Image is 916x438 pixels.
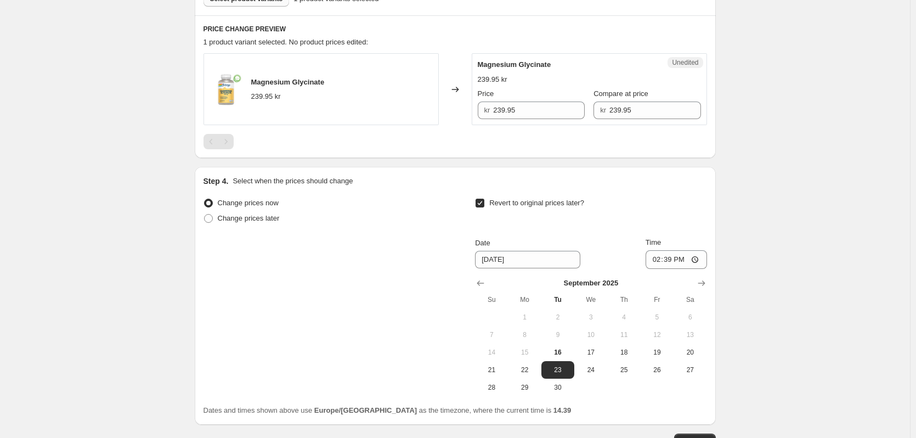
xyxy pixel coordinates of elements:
button: Sunday September 14 2025 [475,344,508,361]
span: Tu [546,295,570,304]
span: 8 [513,330,537,339]
span: 24 [579,366,603,374]
span: 17 [579,348,603,357]
span: Mo [513,295,537,304]
button: Thursday September 25 2025 [607,361,640,379]
th: Sunday [475,291,508,308]
span: 5 [645,313,669,322]
button: Monday September 15 2025 [508,344,541,361]
button: Friday September 26 2025 [641,361,674,379]
th: Friday [641,291,674,308]
button: Wednesday September 3 2025 [574,308,607,326]
span: kr [600,106,606,114]
button: Thursday September 18 2025 [607,344,640,361]
span: 22 [513,366,537,374]
span: 28 [479,383,504,392]
span: 1 product variant selected. No product prices edited: [203,38,369,46]
p: Select when the prices should change [233,176,353,187]
span: Unedited [672,58,698,67]
span: Revert to original prices later? [489,199,584,207]
button: Tuesday September 9 2025 [541,326,574,344]
span: 13 [678,330,702,339]
span: 4 [612,313,636,322]
span: Fr [645,295,669,304]
span: Compare at price [593,89,648,98]
th: Tuesday [541,291,574,308]
button: Sunday September 21 2025 [475,361,508,379]
button: Wednesday September 10 2025 [574,326,607,344]
span: Th [612,295,636,304]
input: 9/16/2025 [475,251,580,268]
button: Thursday September 4 2025 [607,308,640,326]
span: 26 [645,366,669,374]
button: Tuesday September 2 2025 [541,308,574,326]
button: Thursday September 11 2025 [607,326,640,344]
span: 25 [612,366,636,374]
th: Saturday [674,291,706,308]
span: 1 [513,313,537,322]
button: Friday September 19 2025 [641,344,674,361]
h6: PRICE CHANGE PREVIEW [203,25,707,33]
span: 29 [513,383,537,392]
b: 14.39 [553,406,572,414]
span: Dates and times shown above use as the timezone, where the current time is [203,406,572,414]
span: Price [478,89,494,98]
span: 18 [612,348,636,357]
span: Change prices later [218,214,280,222]
span: Time [646,238,661,246]
div: 239.95 kr [251,91,281,102]
button: Tuesday September 23 2025 [541,361,574,379]
button: Saturday September 6 2025 [674,308,706,326]
span: 16 [546,348,570,357]
span: 15 [513,348,537,357]
h2: Step 4. [203,176,229,187]
span: 9 [546,330,570,339]
button: Saturday September 20 2025 [674,344,706,361]
nav: Pagination [203,134,234,149]
button: Saturday September 13 2025 [674,326,706,344]
span: 27 [678,366,702,374]
button: Monday September 8 2025 [508,326,541,344]
span: 20 [678,348,702,357]
span: 14 [479,348,504,357]
button: Monday September 22 2025 [508,361,541,379]
button: Saturday September 27 2025 [674,361,706,379]
span: Sa [678,295,702,304]
button: Sunday September 7 2025 [475,326,508,344]
b: Europe/[GEOGRAPHIC_DATA] [314,406,417,414]
th: Wednesday [574,291,607,308]
button: Tuesday September 30 2025 [541,379,574,396]
span: Su [479,295,504,304]
span: Change prices now [218,199,279,207]
span: Magnesium Glycinate [478,60,551,69]
th: Monday [508,291,541,308]
span: 23 [546,366,570,374]
span: 10 [579,330,603,339]
button: Wednesday September 17 2025 [574,344,607,361]
button: Monday September 1 2025 [508,308,541,326]
span: 21 [479,366,504,374]
span: Magnesium Glycinate [251,78,325,86]
button: Friday September 12 2025 [641,326,674,344]
span: 11 [612,330,636,339]
button: Wednesday September 24 2025 [574,361,607,379]
span: 12 [645,330,669,339]
th: Thursday [607,291,640,308]
span: 30 [546,383,570,392]
span: 7 [479,330,504,339]
img: 401fdf29-5650-4bf5-8fe9-30aeb1a41002_80x.jpg [210,73,242,106]
button: Friday September 5 2025 [641,308,674,326]
span: 19 [645,348,669,357]
span: Date [475,239,490,247]
div: 239.95 kr [478,74,507,85]
button: Today Tuesday September 16 2025 [541,344,574,361]
button: Sunday September 28 2025 [475,379,508,396]
input: 12:00 [646,250,707,269]
button: Show previous month, August 2025 [473,276,488,291]
span: 2 [546,313,570,322]
button: Monday September 29 2025 [508,379,541,396]
button: Show next month, October 2025 [694,276,709,291]
span: We [579,295,603,304]
span: 6 [678,313,702,322]
span: kr [484,106,490,114]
